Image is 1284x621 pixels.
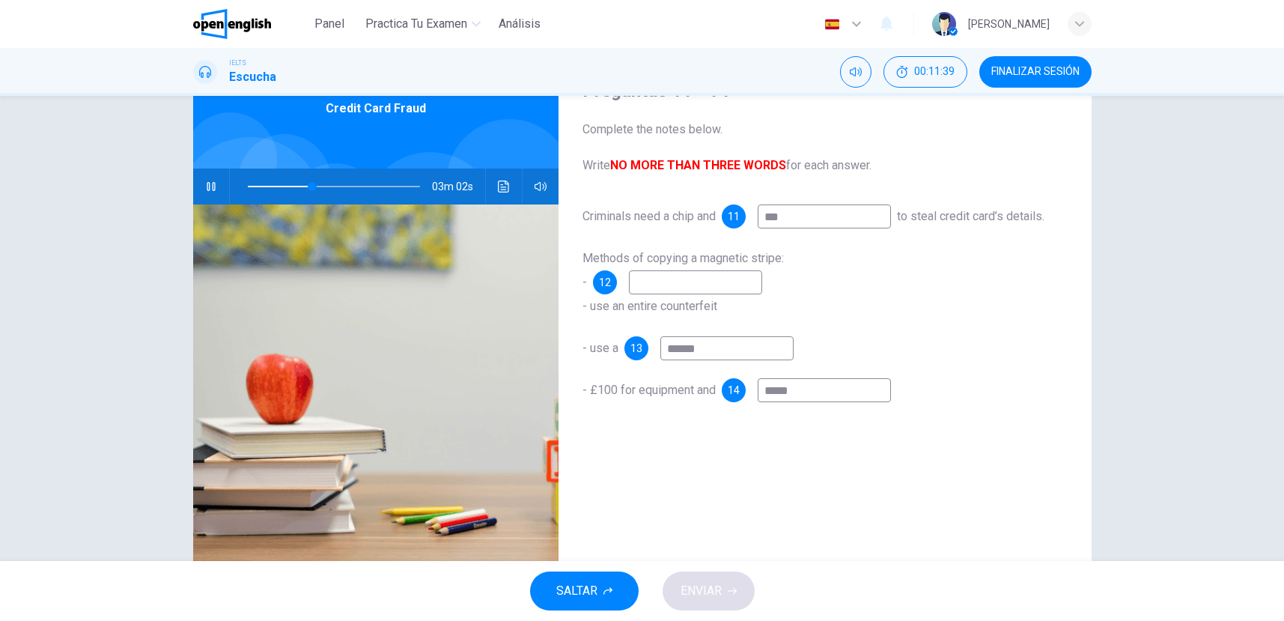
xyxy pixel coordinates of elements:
button: Panel [305,10,353,37]
b: NO MORE THAN THREE WORDS [610,158,786,172]
button: FINALIZAR SESIÓN [979,56,1092,88]
span: 13 [630,343,642,354]
img: OpenEnglish logo [193,9,272,39]
button: Haz clic para ver la transcripción del audio [492,169,516,205]
span: - use a [582,341,618,355]
span: Methods of copying a magnetic stripe: - [582,251,784,289]
span: Análisis [499,15,541,33]
button: SALTAR [530,572,639,611]
h1: Escucha [229,68,276,86]
span: 00:11:39 [914,66,955,78]
span: SALTAR [556,581,597,602]
span: Panel [314,15,344,33]
img: Profile picture [932,12,956,36]
span: Complete the notes below. Write for each answer. [582,121,1068,175]
img: Credit Card Fraud [193,205,559,569]
span: Criminals need a chip and [582,209,716,223]
span: 14 [728,385,740,396]
span: 11 [728,211,740,222]
button: Practica tu examen [359,10,487,37]
button: 00:11:39 [883,56,967,88]
span: 12 [599,277,611,288]
div: Ocultar [883,56,967,88]
div: [PERSON_NAME] [968,15,1050,33]
span: - £100 for equipment and [582,383,716,397]
span: to steal credit card’s details. [897,209,1044,223]
img: es [823,19,842,30]
div: Silenciar [840,56,871,88]
span: 03m 02s [432,169,485,205]
a: OpenEnglish logo [193,9,306,39]
span: FINALIZAR SESIÓN [991,66,1080,78]
button: Análisis [493,10,547,37]
span: Credit Card Fraud [326,100,426,118]
span: Practica tu examen [365,15,467,33]
span: IELTS [229,58,246,68]
span: - use an entire counterfeit [582,299,717,313]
